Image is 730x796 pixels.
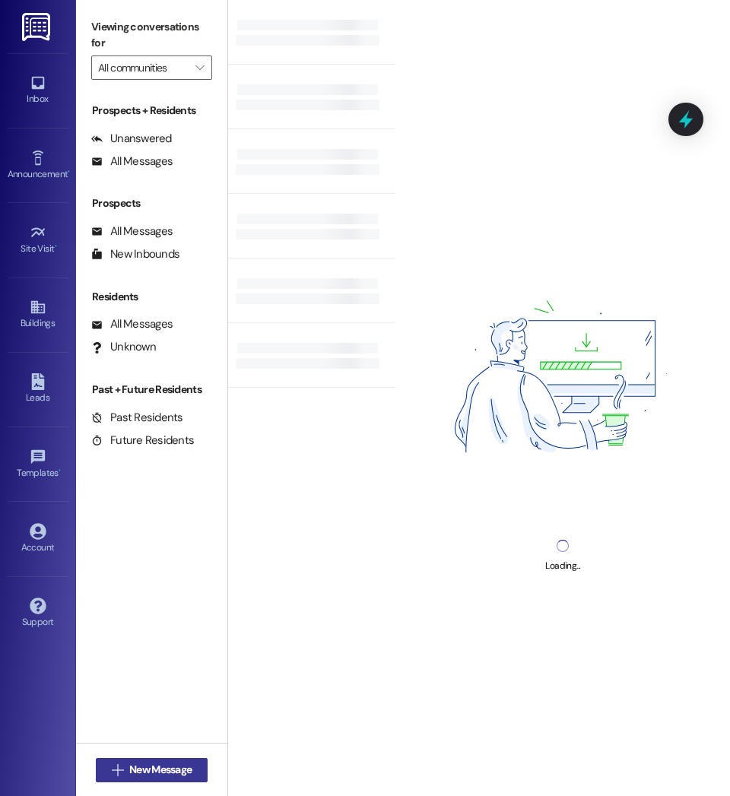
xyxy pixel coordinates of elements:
[76,289,227,305] div: Residents
[91,339,156,355] div: Unknown
[76,195,227,211] div: Prospects
[91,433,194,449] div: Future Residents
[8,593,68,634] a: Support
[8,444,68,485] a: Templates •
[91,410,183,426] div: Past Residents
[76,103,227,119] div: Prospects + Residents
[96,758,208,782] button: New Message
[55,241,57,252] span: •
[129,762,192,778] span: New Message
[91,246,179,262] div: New Inbounds
[91,154,173,170] div: All Messages
[91,224,173,239] div: All Messages
[91,131,172,147] div: Unanswered
[91,15,212,55] label: Viewing conversations for
[8,70,68,111] a: Inbox
[112,764,123,776] i: 
[59,465,61,476] span: •
[8,369,68,410] a: Leads
[22,13,53,41] img: ResiDesk Logo
[8,294,68,335] a: Buildings
[8,220,68,261] a: Site Visit •
[91,316,173,332] div: All Messages
[195,62,204,74] i: 
[8,519,68,560] a: Account
[68,166,70,177] span: •
[545,558,579,574] div: Loading...
[76,382,227,398] div: Past + Future Residents
[98,55,188,80] input: All communities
